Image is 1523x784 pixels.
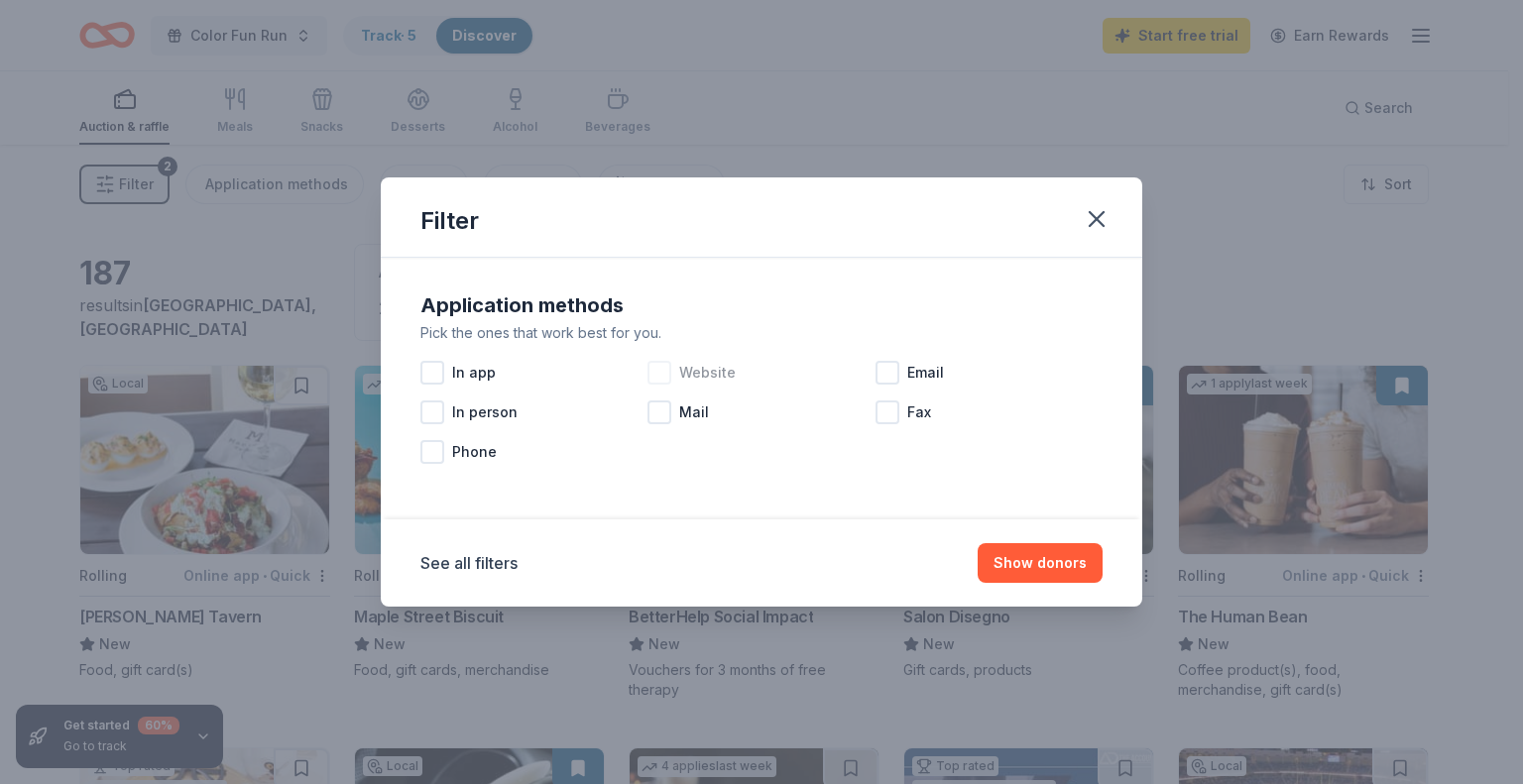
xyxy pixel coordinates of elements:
span: Email [907,361,944,385]
span: In person [452,400,518,424]
button: See all filters [420,551,518,575]
span: Mail [679,400,709,424]
span: Website [679,361,736,385]
span: In app [452,361,496,385]
div: Pick the ones that work best for you. [420,321,1103,345]
span: Fax [907,400,931,424]
div: Application methods [420,289,1103,321]
button: Show donors [978,543,1103,583]
div: Filter [420,205,479,237]
span: Phone [452,440,497,464]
